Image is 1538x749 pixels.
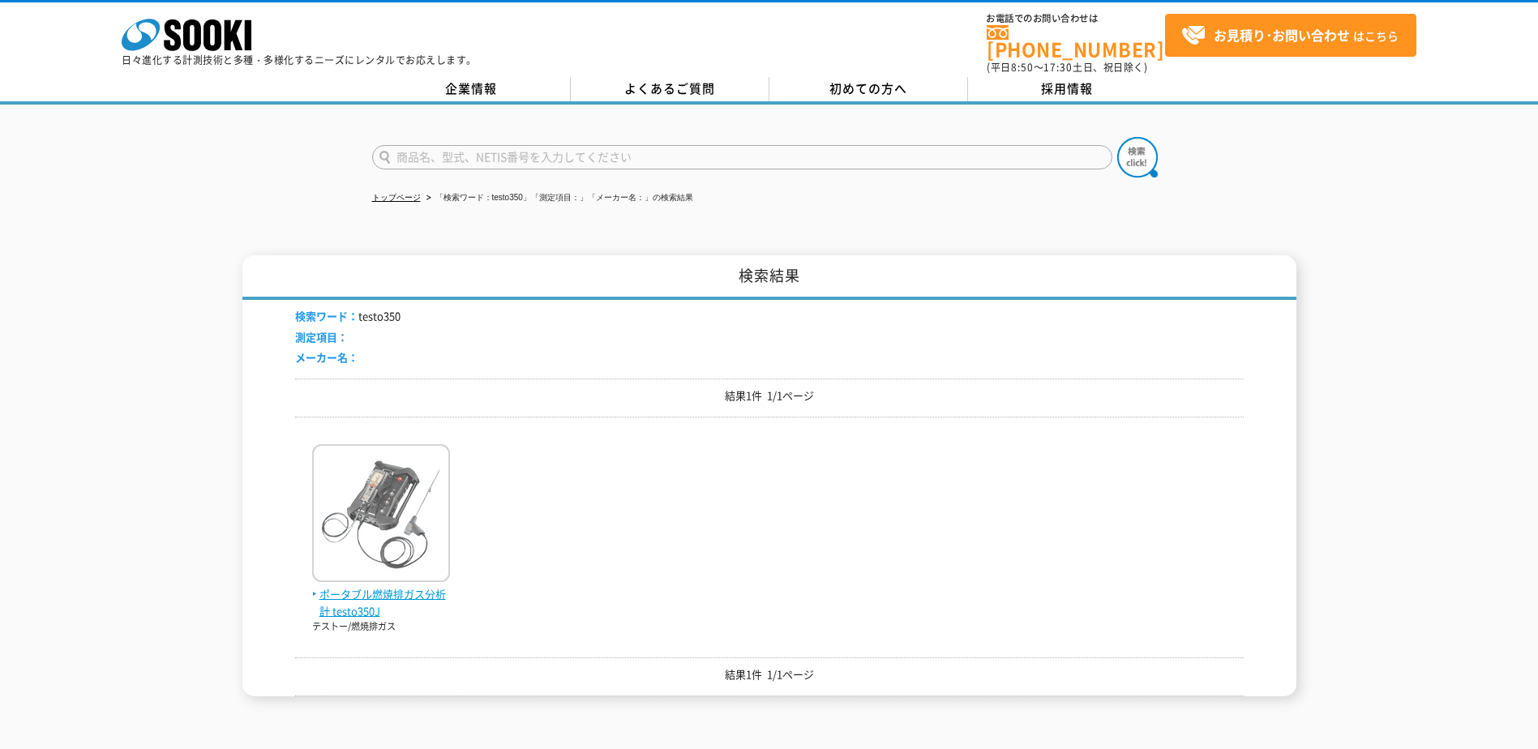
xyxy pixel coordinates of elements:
a: [PHONE_NUMBER] [987,25,1165,58]
li: 「検索ワード：testo350」「測定項目：」「メーカー名：」の検索結果 [423,190,693,207]
h1: 検索結果 [242,255,1296,300]
a: ポータブル燃焼排ガス分析計 testo350J [312,569,450,619]
p: 日々進化する計測技術と多種・多様化するニーズにレンタルでお応えします。 [122,55,477,65]
span: 17:30 [1043,60,1073,75]
strong: お見積り･お問い合わせ [1214,25,1350,45]
a: よくあるご質問 [571,77,769,101]
p: 結果1件 1/1ページ [295,387,1244,404]
a: トップページ [372,193,421,202]
span: 検索ワード： [295,308,358,323]
span: 初めての方へ [829,79,907,97]
a: お見積り･お問い合わせはこちら [1165,14,1416,57]
img: btn_search.png [1117,137,1158,178]
input: 商品名、型式、NETIS番号を入力してください [372,145,1112,169]
a: 初めての方へ [769,77,968,101]
a: 採用情報 [968,77,1167,101]
span: 測定項目： [295,329,348,345]
span: はこちら [1181,24,1399,48]
span: お電話でのお問い合わせは [987,14,1165,24]
p: テストー/燃焼排ガス [312,620,450,634]
span: 8:50 [1011,60,1034,75]
span: (平日 ～ 土日、祝日除く) [987,60,1147,75]
a: 企業情報 [372,77,571,101]
img: testo350J [312,444,450,586]
p: 結果1件 1/1ページ [295,666,1244,683]
li: testo350 [295,308,401,325]
span: ポータブル燃焼排ガス分析計 testo350J [312,586,450,620]
span: メーカー名： [295,349,358,365]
